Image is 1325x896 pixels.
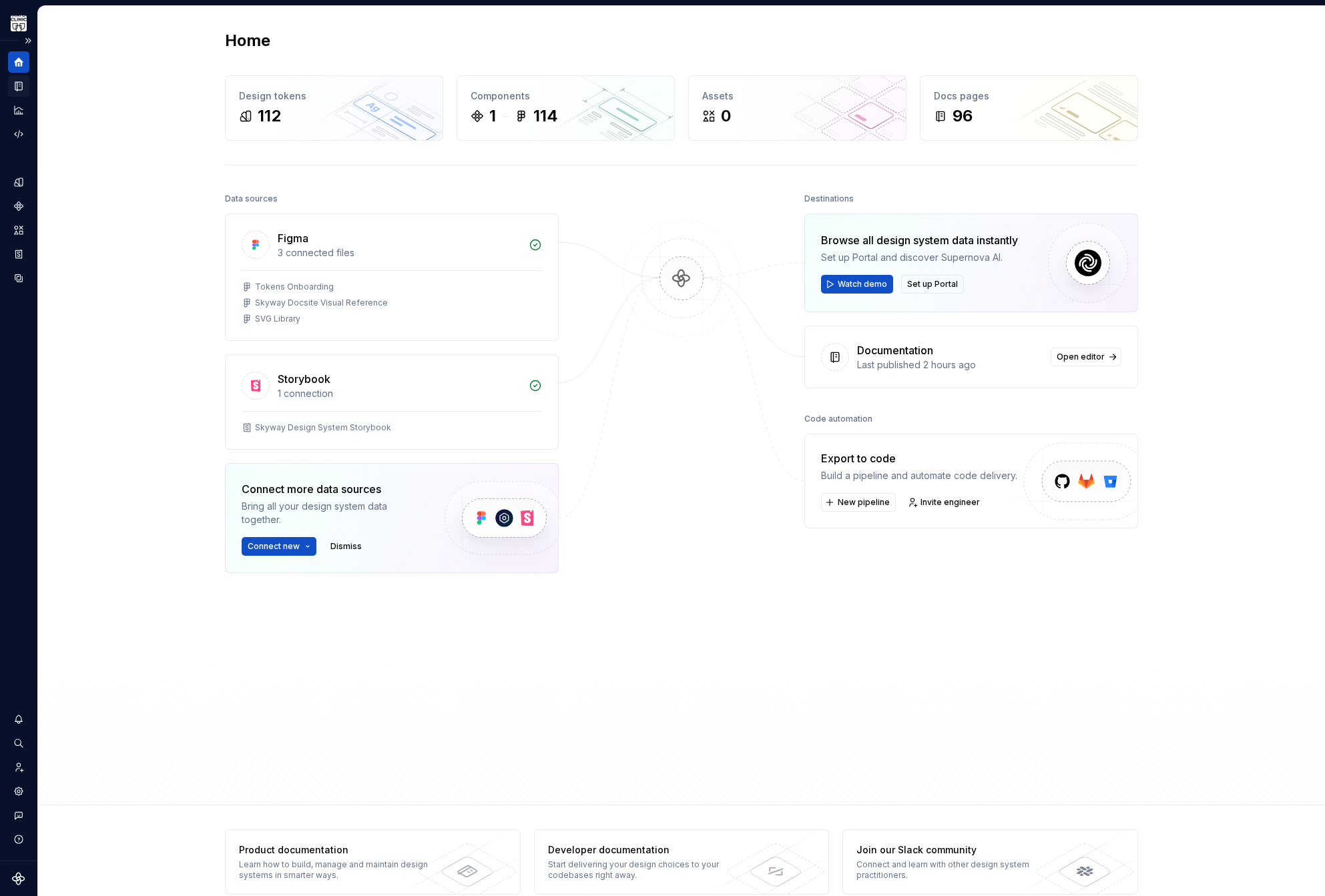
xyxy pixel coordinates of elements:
[901,275,964,294] button: Set up Portal
[688,75,906,141] a: Assets0
[471,89,661,103] div: Components
[8,805,29,826] button: Contact support
[225,189,278,208] div: Data sources
[8,51,29,73] a: Home
[934,89,1124,103] div: Docs pages
[920,75,1138,141] a: Docs pages96
[8,757,29,778] a: Invite team
[330,541,362,552] span: Dismiss
[856,843,1051,857] div: Join our Slack community
[821,450,1017,466] div: Export to code
[8,781,29,802] a: Settings
[12,872,25,885] svg: Supernova Logo
[8,244,29,265] a: Storybook stories
[8,268,29,289] a: Data sources
[225,354,559,450] a: Storybook1 connectionSkyway Design System Storybook
[239,859,433,881] div: Learn how to build, manage and maintain design systems in smarter ways.
[242,500,422,526] div: Bring all your design system data together.
[19,31,37,50] button: Expand sidebar
[457,75,675,141] a: Components1114
[821,251,1018,264] div: Set up Portal and discover Supernova AI.
[804,189,854,208] div: Destinations
[821,232,1018,248] div: Browse all design system data instantly
[242,481,422,497] div: Connect more data sources
[907,279,958,290] span: Set up Portal
[857,358,1043,372] div: Last published 2 hours ago
[324,537,368,556] button: Dismiss
[533,105,558,127] div: 114
[821,469,1017,482] div: Build a pipeline and automate code delivery.
[1051,348,1121,366] a: Open editor
[255,282,334,292] div: Tokens Onboarding
[225,30,270,51] h2: Home
[548,859,742,881] div: Start delivering your design choices to your codebases right away.
[242,537,316,556] button: Connect new
[920,497,980,508] span: Invite engineer
[8,171,29,193] a: Design tokens
[1057,352,1105,362] span: Open editor
[8,709,29,730] button: Notifications
[548,843,742,857] div: Developer documentation
[225,75,443,141] a: Design tokens112
[255,314,300,324] div: SVG Library
[534,829,830,895] a: Developer documentationStart delivering your design choices to your codebases right away.
[8,99,29,121] a: Analytics
[904,493,986,512] a: Invite engineer
[278,230,308,246] div: Figma
[838,279,887,290] span: Watch demo
[255,298,388,308] div: Skyway Docsite Visual Reference
[239,843,433,857] div: Product documentation
[721,105,731,127] div: 0
[838,497,890,508] span: New pipeline
[804,410,872,428] div: Code automation
[8,195,29,217] a: Components
[8,219,29,241] a: Assets
[842,829,1138,895] a: Join our Slack communityConnect and learn with other design system practitioners.
[702,89,892,103] div: Assets
[8,123,29,145] a: Code automation
[258,105,281,127] div: 112
[248,541,300,552] span: Connect new
[225,213,559,341] a: Figma3 connected filesTokens OnboardingSkyway Docsite Visual ReferenceSVG Library
[278,387,521,400] div: 1 connection
[225,829,521,895] a: Product documentationLearn how to build, manage and maintain design systems in smarter ways.
[953,105,973,127] div: 96
[8,733,29,754] button: Search ⌘K
[821,275,893,294] button: Watch demo
[11,15,27,31] img: 7d2f9795-fa08-4624-9490-5a3f7218a56a.png
[278,246,521,260] div: 3 connected files
[821,493,896,512] button: New pipeline
[8,75,29,97] a: Documentation
[255,422,391,433] div: Skyway Design System Storybook
[857,342,933,358] div: Documentation
[239,89,429,103] div: Design tokens
[856,859,1051,881] div: Connect and learn with other design system practitioners.
[278,371,330,387] div: Storybook
[489,105,496,127] div: 1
